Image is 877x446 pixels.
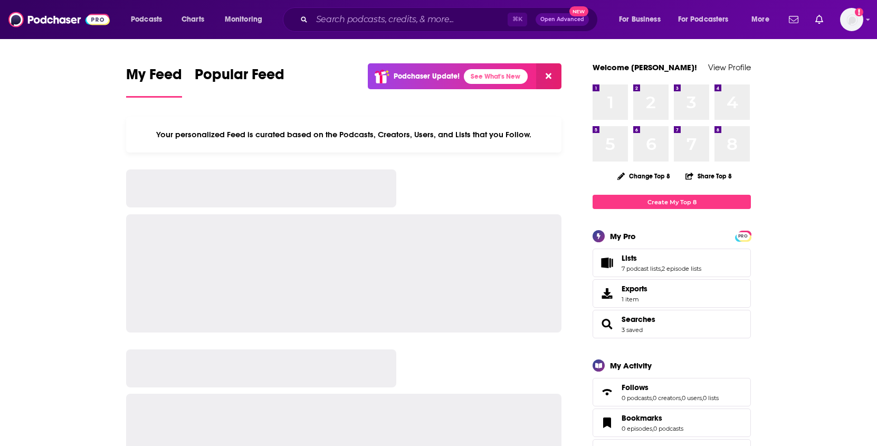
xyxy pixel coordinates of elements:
[126,65,182,90] span: My Feed
[293,7,608,32] div: Search podcasts, credits, & more...
[610,360,652,371] div: My Activity
[840,8,863,31] button: Show profile menu
[593,62,697,72] a: Welcome [PERSON_NAME]!
[622,296,647,303] span: 1 item
[622,425,652,432] a: 0 episodes
[225,12,262,27] span: Monitoring
[840,8,863,31] span: Logged in as jwong
[678,12,729,27] span: For Podcasters
[131,12,162,27] span: Podcasts
[464,69,528,84] a: See What's New
[596,286,617,301] span: Exports
[593,279,751,308] a: Exports
[593,409,751,437] span: Bookmarks
[195,65,284,90] span: Popular Feed
[622,265,661,272] a: 7 podcast lists
[671,11,744,28] button: open menu
[682,394,702,402] a: 0 users
[611,169,676,183] button: Change Top 8
[593,378,751,406] span: Follows
[708,62,751,72] a: View Profile
[622,315,655,324] a: Searches
[681,394,682,402] span: ,
[737,232,749,240] a: PRO
[652,394,653,402] span: ,
[596,415,617,430] a: Bookmarks
[703,394,719,402] a: 0 lists
[596,317,617,331] a: Searches
[596,385,617,400] a: Follows
[855,8,863,16] svg: Add a profile image
[751,12,769,27] span: More
[685,166,732,186] button: Share Top 8
[661,265,662,272] span: ,
[596,255,617,270] a: Lists
[785,11,803,29] a: Show notifications dropdown
[840,8,863,31] img: User Profile
[653,425,683,432] a: 0 podcasts
[622,253,701,263] a: Lists
[653,394,681,402] a: 0 creators
[195,65,284,98] a: Popular Feed
[744,11,783,28] button: open menu
[312,11,508,28] input: Search podcasts, credits, & more...
[508,13,527,26] span: ⌘ K
[175,11,211,28] a: Charts
[536,13,589,26] button: Open AdvancedNew
[622,253,637,263] span: Lists
[610,231,636,241] div: My Pro
[126,65,182,98] a: My Feed
[811,11,827,29] a: Show notifications dropdown
[593,310,751,338] span: Searches
[662,265,701,272] a: 2 episode lists
[593,195,751,209] a: Create My Top 8
[622,413,662,423] span: Bookmarks
[126,117,561,153] div: Your personalized Feed is curated based on the Podcasts, Creators, Users, and Lists that you Follow.
[569,6,588,16] span: New
[593,249,751,277] span: Lists
[123,11,176,28] button: open menu
[622,326,643,334] a: 3 saved
[612,11,674,28] button: open menu
[622,394,652,402] a: 0 podcasts
[622,383,719,392] a: Follows
[652,425,653,432] span: ,
[217,11,276,28] button: open menu
[8,10,110,30] img: Podchaser - Follow, Share and Rate Podcasts
[182,12,204,27] span: Charts
[619,12,661,27] span: For Business
[702,394,703,402] span: ,
[622,284,647,293] span: Exports
[622,383,649,392] span: Follows
[622,413,683,423] a: Bookmarks
[394,72,460,81] p: Podchaser Update!
[540,17,584,22] span: Open Advanced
